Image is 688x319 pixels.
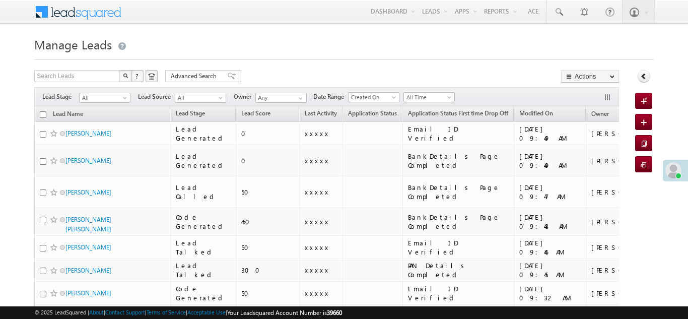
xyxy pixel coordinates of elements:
[403,108,513,121] a: Application Status First time Drop Off
[348,109,397,117] span: Application Status
[42,92,79,101] span: Lead Stage
[65,216,111,233] a: [PERSON_NAME] [PERSON_NAME]
[234,92,255,101] span: Owner
[80,93,127,102] span: All
[403,92,455,102] a: All Time
[65,157,111,164] a: [PERSON_NAME]
[105,309,145,315] a: Contact Support
[175,93,226,103] a: All
[241,266,295,275] div: 300
[591,110,609,117] span: Owner
[176,238,231,257] div: Lead Talked
[227,309,342,316] span: Your Leadsquared Account Number is
[176,152,231,170] div: Lead Generated
[408,213,509,231] div: BankDetails Page Completed
[65,130,111,137] a: [PERSON_NAME]
[241,187,295,197] div: 50
[327,309,342,316] span: 39660
[241,129,295,138] div: 0
[519,238,582,257] div: [DATE] 09:46 AM
[176,109,205,117] span: Lead Stage
[48,108,88,121] a: Lead Name
[138,92,175,101] span: Lead Source
[40,111,46,118] input: Check all records
[591,289,657,298] div: [PERSON_NAME]
[255,93,307,103] input: Type to Search
[343,108,402,121] a: Application Status
[65,188,111,196] a: [PERSON_NAME]
[147,309,186,315] a: Terms of Service
[591,243,657,252] div: [PERSON_NAME]
[519,284,582,302] div: [DATE] 09:32 AM
[123,73,128,78] img: Search
[300,108,342,121] a: Last Activity
[135,72,140,80] span: ?
[305,129,330,138] span: xxxxx
[519,152,582,170] div: [DATE] 09:49 AM
[293,93,306,103] a: Show All Items
[514,108,558,121] a: Modified On
[241,289,295,298] div: 50
[408,152,509,170] div: BankDetails Page Completed
[519,124,582,143] div: [DATE] 09:49 AM
[349,93,396,102] span: Created On
[519,183,582,201] div: [DATE] 09:47 AM
[34,36,112,52] span: Manage Leads
[89,309,104,315] a: About
[241,243,295,252] div: 50
[65,267,111,274] a: [PERSON_NAME]
[305,156,330,165] span: xxxxx
[241,109,270,117] span: Lead Score
[176,183,231,201] div: Lead Called
[348,92,399,102] a: Created On
[305,289,330,297] span: xxxxx
[591,217,657,226] div: [PERSON_NAME]
[236,108,276,121] a: Lead Score
[241,217,295,226] div: 450
[591,129,657,138] div: [PERSON_NAME]
[176,261,231,279] div: Lead Talked
[305,217,330,226] span: xxxxx
[519,213,582,231] div: [DATE] 09:48 AM
[408,284,509,302] div: Email ID Verified
[305,187,330,196] span: xxxxx
[65,289,111,297] a: [PERSON_NAME]
[591,156,657,165] div: [PERSON_NAME]
[241,156,295,165] div: 0
[176,284,231,302] div: Code Generated
[131,70,144,82] button: ?
[79,93,130,103] a: All
[408,124,509,143] div: Email ID Verified
[305,243,330,251] span: xxxxx
[176,213,231,231] div: Code Generated
[519,109,553,117] span: Modified On
[171,72,220,81] span: Advanced Search
[408,261,509,279] div: PAN Details Completed
[408,109,508,117] span: Application Status First time Drop Off
[175,93,223,102] span: All
[519,261,582,279] div: [DATE] 09:45 AM
[187,309,226,315] a: Acceptable Use
[171,108,210,121] a: Lead Stage
[34,308,342,317] span: © 2025 LeadSquared | | | | |
[313,92,348,101] span: Date Range
[591,266,657,275] div: [PERSON_NAME]
[176,124,231,143] div: Lead Generated
[65,243,111,251] a: [PERSON_NAME]
[591,187,657,197] div: [PERSON_NAME]
[561,70,619,83] button: Actions
[408,183,509,201] div: BankDetails Page Completed
[408,238,509,257] div: Email ID Verified
[404,93,452,102] span: All Time
[305,266,330,274] span: xxxxx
